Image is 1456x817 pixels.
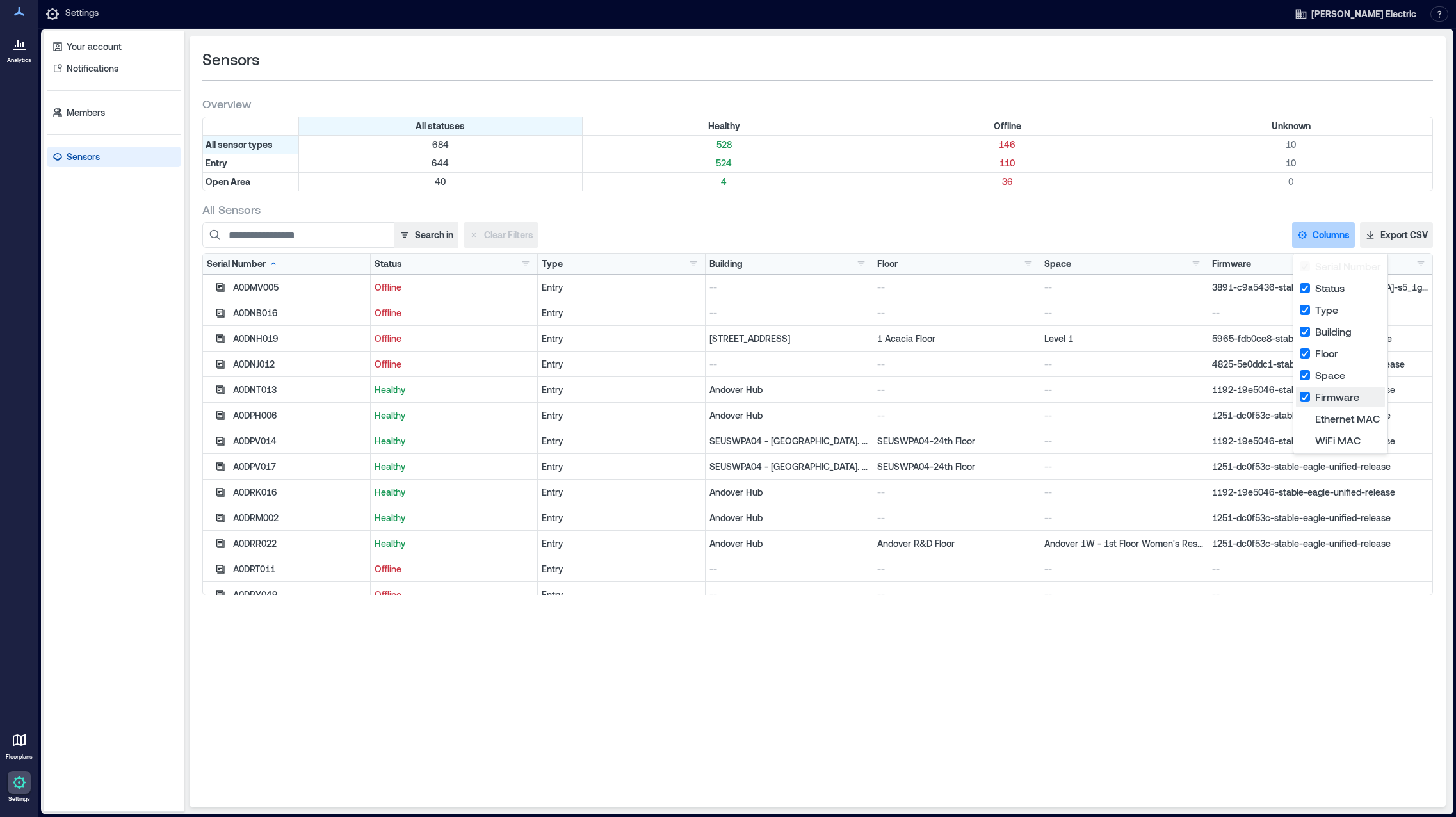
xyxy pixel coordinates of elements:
div: Entry [542,384,701,396]
p: Notifications [67,62,118,75]
div: Entry [542,512,701,524]
p: 1 Acacia Floor [877,332,1037,345]
p: Andover Hub [709,512,869,524]
div: Entry [542,537,701,550]
p: -- [1044,358,1204,371]
p: 1192-19e5046-stable-eagle-unified-release [1212,435,1428,448]
p: 5965-fdb0ce8-stable-ithaca-s5_1g-release [1212,332,1428,345]
p: -- [1044,409,1204,422]
div: A0DRM002 [233,512,366,524]
p: SEUSWPA04 - [GEOGRAPHIC_DATA]. [GEOGRAPHIC_DATA] [709,460,869,473]
div: Filter by Type: Entry & Status: Offline [866,154,1150,172]
p: 644 [302,157,579,170]
div: Entry [542,563,701,576]
div: A0DPV017 [233,460,366,473]
p: 1251-dc0f53c-stable-eagle-unified-release [1212,512,1428,524]
p: -- [1044,512,1204,524]
p: 1251-dc0f53c-stable-eagle-unified-release [1212,537,1428,550]
div: Entry [542,435,701,448]
a: Your account [47,36,181,57]
div: A0DPV014 [233,435,366,448]
p: Healthy [375,460,534,473]
p: 36 [869,175,1147,188]
p: 0 [1152,175,1430,188]
div: All statuses [299,117,583,135]
div: Filter by Type: Entry [203,154,299,172]
p: 1192-19e5046-stable-eagle-unified-release [1212,384,1428,396]
p: SEUSWPA04-24th Floor [877,460,1037,473]
div: All sensor types [203,136,299,154]
p: -- [1044,486,1204,499]
div: Filter by Type: Entry & Status: Unknown [1149,154,1432,172]
div: Entry [542,358,701,371]
p: -- [1044,307,1204,320]
p: -- [709,281,869,294]
p: Members [67,106,105,119]
span: Sensors [202,49,259,70]
div: A0DNT013 [233,384,366,396]
div: Entry [542,281,701,294]
div: Filter by Status: Offline [866,117,1150,135]
p: -- [1044,588,1204,601]
div: A0DRK016 [233,486,366,499]
p: -- [1044,384,1204,396]
p: 1192-19e5046-stable-eagle-unified-release [1212,486,1428,499]
span: All Sensors [202,202,261,217]
p: 684 [302,138,579,151]
span: [PERSON_NAME] Electric [1311,8,1416,20]
p: 1251-dc0f53c-stable-eagle-unified-release [1212,460,1428,473]
p: Andover Hub [709,537,869,550]
p: 146 [869,138,1147,151]
a: Analytics [3,28,35,68]
span: Overview [202,96,251,111]
p: -- [877,563,1037,576]
a: Members [47,102,181,123]
p: -- [1044,563,1204,576]
p: Offline [375,563,534,576]
p: Settings [65,6,99,22]
div: A0DNH019 [233,332,366,345]
p: Healthy [375,384,534,396]
p: -- [877,281,1037,294]
p: 110 [869,157,1147,170]
p: Andover R&D Floor [877,537,1037,550]
div: A0DRR022 [233,537,366,550]
div: Serial Number [207,257,279,270]
div: A0DNB016 [233,307,366,320]
p: Sensors [67,150,100,163]
p: 4 [585,175,863,188]
div: A0DNJ012 [233,358,366,371]
div: Entry [542,307,701,320]
p: -- [877,486,1037,499]
p: Andover 1W - 1st Floor Women's Restroom [1044,537,1204,550]
p: -- [709,307,869,320]
p: -- [709,588,869,601]
p: Andover Hub [709,384,869,396]
p: -- [1044,460,1204,473]
button: Clear Filters [464,222,538,248]
div: Space [1044,257,1071,270]
p: Andover Hub [709,486,869,499]
p: 10 [1152,157,1430,170]
div: Firmware [1212,257,1251,270]
p: 40 [302,175,579,188]
p: Offline [375,358,534,371]
p: Level 1 [1044,332,1204,345]
p: Healthy [375,409,534,422]
div: Filter by Type: Open Area [203,173,299,191]
p: Healthy [375,486,534,499]
p: 3891-c9a5436-stable-[GEOGRAPHIC_DATA]-s5_1g-release [1212,281,1428,294]
a: Floorplans [2,725,36,764]
p: Healthy [375,435,534,448]
div: Status [375,257,402,270]
p: -- [877,588,1037,601]
a: Settings [4,767,35,807]
button: Export CSV [1360,222,1433,248]
div: Filter by Type: Open Area & Status: Healthy [583,173,866,191]
p: -- [709,358,869,371]
div: Filter by Type: Entry & Status: Healthy [583,154,866,172]
div: Filter by Status: Unknown [1149,117,1432,135]
p: -- [877,384,1037,396]
p: Offline [375,307,534,320]
p: -- [1212,563,1428,576]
